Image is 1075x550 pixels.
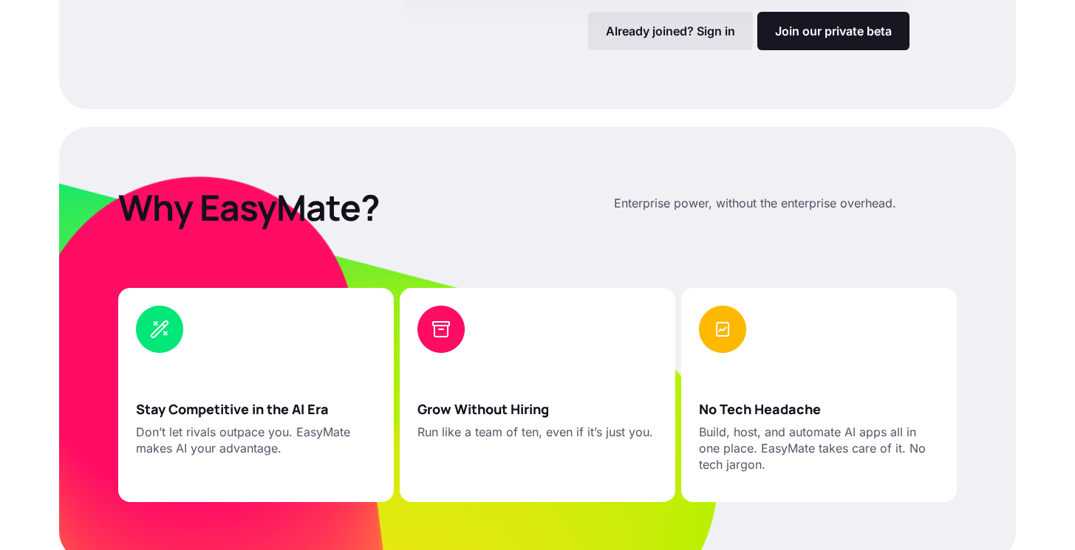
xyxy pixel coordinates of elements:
[699,400,821,418] p: No Tech Headache
[136,400,329,418] p: Stay Competitive in the AI Era
[417,400,549,418] p: Grow Without Hiring
[118,186,567,229] p: Why EasyMate?
[699,424,939,472] p: Build, host, and automate AI apps all in one place. EasyMate takes care of it. No tech jargon.
[757,12,910,50] a: Join our private beta
[136,424,376,456] p: Don’t let rivals outpace you. EasyMate makes AI your advantage.
[614,195,896,211] p: Enterprise power, without the enterprise overhead.
[417,424,653,440] p: Run like a team of ten, even if it’s just you.
[588,12,753,50] a: Already joined? Sign in
[606,24,735,38] p: Already joined? Sign in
